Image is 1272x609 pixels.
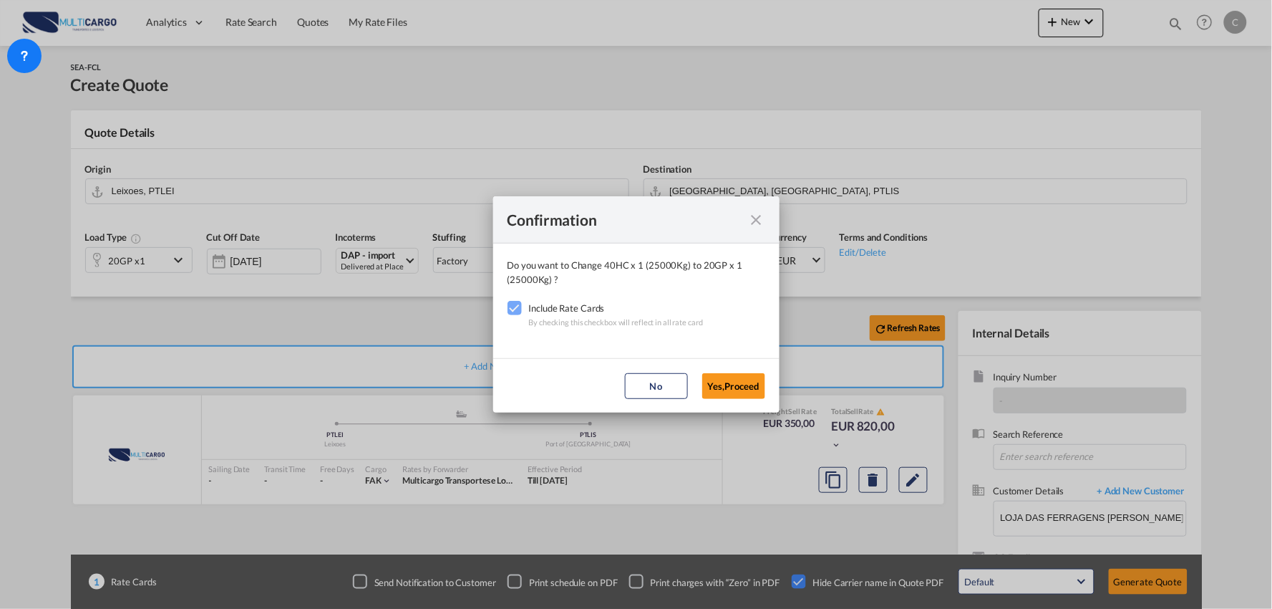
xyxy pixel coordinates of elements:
[493,196,780,413] md-dialog: Confirmation Do you ...
[508,301,529,315] md-checkbox: Checkbox No Ink
[508,211,739,229] div: Confirmation
[748,211,765,229] md-icon: icon-close fg-AAA8AD cursor
[625,373,688,399] button: No
[702,373,765,399] button: Yes,Proceed
[508,258,765,287] div: Do you want to Change 40HC x 1 (25000Kg) to 20GP x 1 (25000Kg) ?
[529,315,704,330] div: By checking this checkbox will reflect in all rate card
[529,301,704,315] div: Include Rate Cards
